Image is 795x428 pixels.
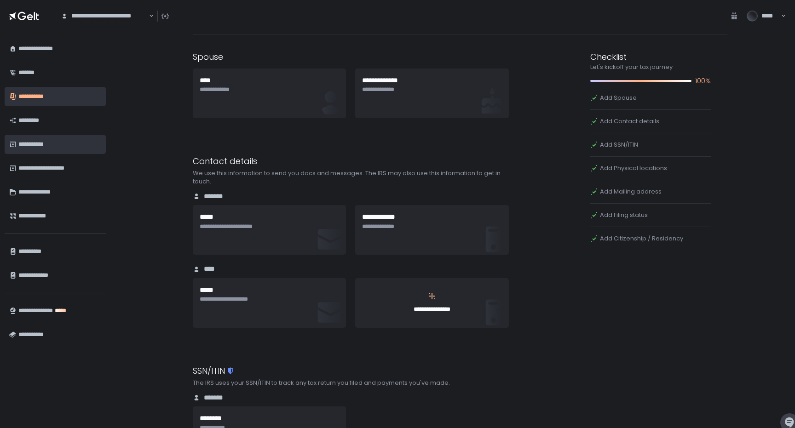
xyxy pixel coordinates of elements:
span: Add SSN/ITIN [600,141,638,149]
div: Spouse [193,51,510,63]
div: Let's kickoff your tax journey [590,63,711,71]
div: Search for option [55,6,154,26]
span: Add Physical locations [600,164,667,172]
span: Add Contact details [600,117,659,126]
div: The IRS uses your SSN/ITIN to track any tax return you filed and payments you've made. [193,379,510,387]
div: We use this information to send you docs and messages. The IRS may also use this information to g... [193,169,510,186]
span: Add Citizenship / Residency [600,234,683,243]
span: Add Mailing address [600,188,662,196]
div: Checklist [590,51,711,63]
span: 100% [695,76,711,86]
div: SSN/ITIN [193,365,510,377]
div: Contact details [193,155,510,167]
span: Add Spouse [600,94,637,102]
span: Add Filing status [600,211,648,219]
